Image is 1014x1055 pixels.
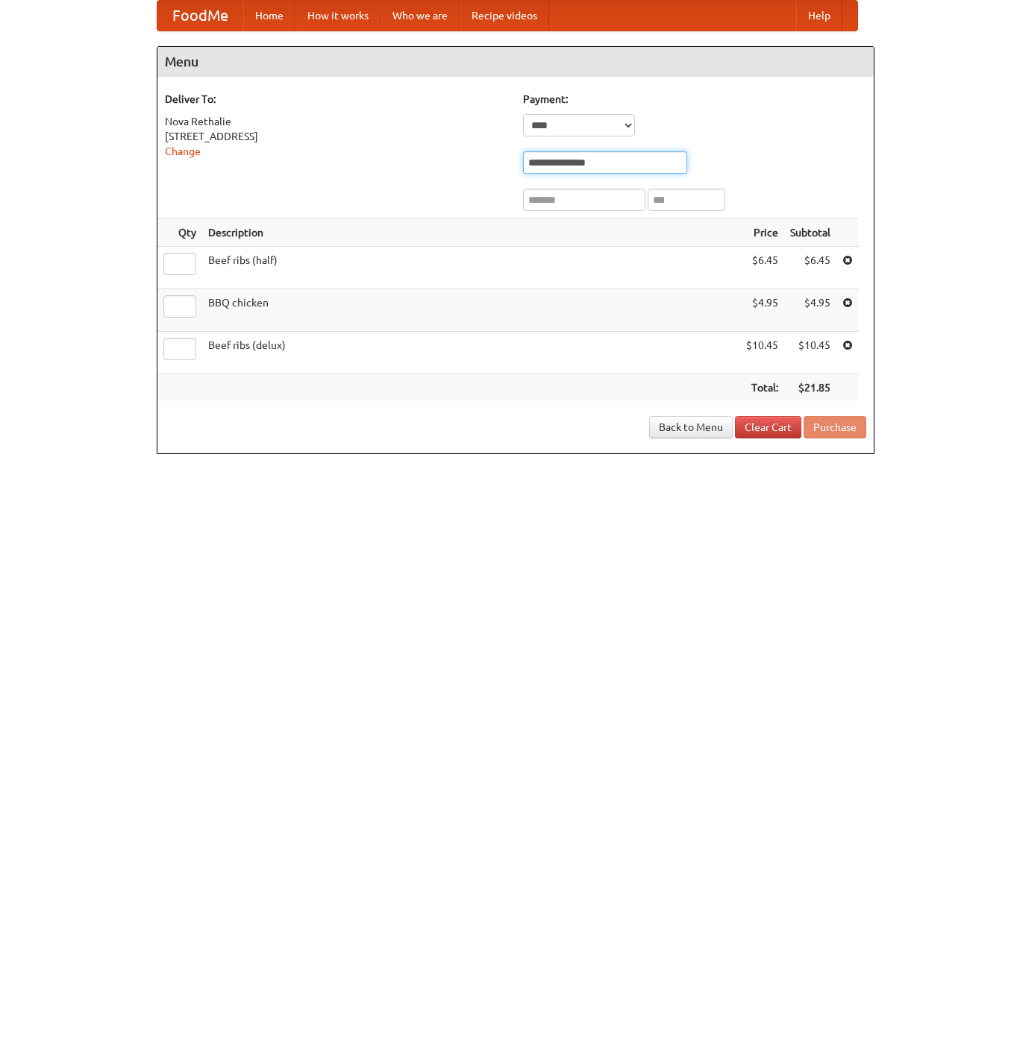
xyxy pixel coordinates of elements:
td: Beef ribs (delux) [202,332,740,374]
td: $10.45 [740,332,784,374]
td: $10.45 [784,332,836,374]
a: Clear Cart [735,416,801,438]
h5: Deliver To: [165,92,508,107]
a: How it works [295,1,381,31]
div: Nova Rethalie [165,114,508,129]
th: Subtotal [784,219,836,247]
td: Beef ribs (half) [202,247,740,289]
h4: Menu [157,47,874,77]
a: Home [243,1,295,31]
th: Price [740,219,784,247]
a: Recipe videos [460,1,549,31]
td: BBQ chicken [202,289,740,332]
a: Back to Menu [649,416,733,438]
div: [STREET_ADDRESS] [165,129,508,144]
th: Qty [157,219,202,247]
a: FoodMe [157,1,243,31]
td: $4.95 [784,289,836,332]
th: $21.85 [784,374,836,402]
a: Help [796,1,842,31]
th: Description [202,219,740,247]
button: Purchase [804,416,866,438]
a: Who we are [381,1,460,31]
a: Change [165,145,201,157]
th: Total: [740,374,784,402]
td: $6.45 [740,247,784,289]
td: $6.45 [784,247,836,289]
td: $4.95 [740,289,784,332]
h5: Payment: [523,92,866,107]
